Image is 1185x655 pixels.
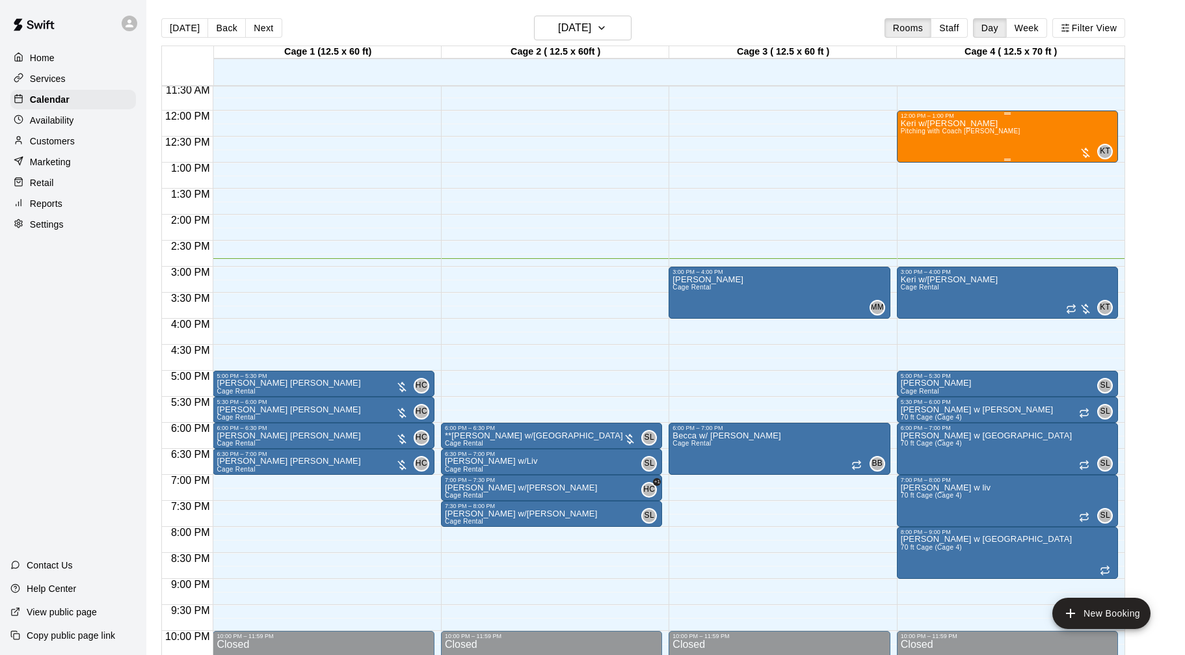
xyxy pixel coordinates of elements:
[30,93,70,106] p: Calendar
[30,197,62,210] p: Reports
[10,69,136,88] a: Services
[901,529,1114,535] div: 8:00 PM – 9:00 PM
[441,475,662,501] div: 7:00 PM – 7:30 PM: Scott w/Hannah
[416,457,427,470] span: HC
[870,456,885,472] div: Becca Black
[1079,512,1089,522] span: Recurring event
[214,46,442,59] div: Cage 1 (12.5 x 60 ft)
[217,388,255,395] span: Cage Rental
[1100,509,1110,522] span: SL
[646,482,657,498] span: Hannah Cozza & 1 other
[645,509,654,522] span: SL
[217,425,430,431] div: 6:00 PM – 6:30 PM
[641,430,657,446] div: Scott Lesiuk
[245,18,282,38] button: Next
[168,527,213,538] span: 8:00 PM
[10,48,136,68] a: Home
[901,440,962,447] span: 70 ft Cage (Cage 4)
[870,300,885,315] div: Mary C McGovern
[27,606,97,619] p: View public page
[901,127,1020,135] span: Pitching with Coach [PERSON_NAME]
[419,378,429,394] span: Hannah Cozza
[901,477,1114,483] div: 7:00 PM – 8:00 PM
[419,456,429,472] span: Hannah Cozza
[162,137,213,148] span: 12:30 PM
[901,113,1114,119] div: 12:00 PM – 1:00 PM
[1100,379,1110,392] span: SL
[669,46,897,59] div: Cage 3 ( 12.5 x 60 ft )
[213,423,434,449] div: 6:00 PM – 6:30 PM: Hannah w. Madelyn
[851,460,862,470] span: Recurring event
[168,163,213,174] span: 1:00 PM
[1097,144,1113,159] div: Keri Tarro
[885,18,931,38] button: Rooms
[168,319,213,330] span: 4:00 PM
[30,51,55,64] p: Home
[1052,598,1151,629] button: add
[897,423,1118,475] div: 6:00 PM – 7:00 PM: sam w Charlotte
[10,173,136,193] a: Retail
[163,85,213,96] span: 11:30 AM
[653,478,661,486] span: +1
[646,508,657,524] span: Scott Lesiuk
[669,423,890,475] div: 6:00 PM – 7:00 PM: Becca w/ Delaney
[416,405,427,418] span: HC
[1102,404,1113,420] span: Samantha Laliberte
[901,425,1114,431] div: 6:00 PM – 7:00 PM
[10,131,136,151] a: Customers
[445,451,658,457] div: 6:30 PM – 7:00 PM
[441,449,662,475] div: 6:30 PM – 7:00 PM: Scott w/Liv
[901,414,962,421] span: 70 ft Cage (Cage 4)
[168,241,213,252] span: 2:30 PM
[672,425,886,431] div: 6:00 PM – 7:00 PM
[30,135,75,148] p: Customers
[1100,457,1110,470] span: SL
[646,430,657,446] span: Scott Lesiuk
[534,16,632,40] button: [DATE]
[1097,404,1113,420] div: Samantha Laliberte
[162,111,213,122] span: 12:00 PM
[168,371,213,382] span: 5:00 PM
[645,431,654,444] span: SL
[897,397,1118,423] div: 5:30 PM – 6:00 PM: sam w Lila
[168,475,213,486] span: 7:00 PM
[901,399,1114,405] div: 5:30 PM – 6:00 PM
[168,189,213,200] span: 1:30 PM
[897,267,1118,319] div: 3:00 PM – 4:00 PM: Keri w/Sam
[10,90,136,109] div: Calendar
[1066,304,1076,314] span: Recurring event
[419,430,429,446] span: Hannah Cozza
[217,451,430,457] div: 6:30 PM – 7:00 PM
[168,605,213,616] span: 9:30 PM
[30,218,64,231] p: Settings
[217,373,430,379] div: 5:00 PM – 5:30 PM
[1100,301,1110,314] span: KT
[897,111,1118,163] div: 12:00 PM – 1:00 PM: Keri w/Natalia
[1097,456,1113,472] div: Samantha Laliberte
[27,582,76,595] p: Help Center
[445,518,483,525] span: Cage Rental
[445,492,483,499] span: Cage Rental
[27,629,115,642] p: Copy public page link
[901,633,1114,639] div: 10:00 PM – 11:59 PM
[30,72,66,85] p: Services
[897,527,1118,579] div: 8:00 PM – 9:00 PM: sam w haylee
[10,194,136,213] a: Reports
[414,456,429,472] div: Hannah Cozza
[414,378,429,394] div: Hannah Cozza
[168,397,213,408] span: 5:30 PM
[645,457,654,470] span: SL
[168,345,213,356] span: 4:30 PM
[168,449,213,460] span: 6:30 PM
[441,501,662,527] div: 7:30 PM – 8:00 PM: Scott w/Kylie
[558,19,591,37] h6: [DATE]
[168,501,213,512] span: 7:30 PM
[901,373,1114,379] div: 5:00 PM – 5:30 PM
[445,466,483,473] span: Cage Rental
[10,152,136,172] a: Marketing
[168,579,213,590] span: 9:00 PM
